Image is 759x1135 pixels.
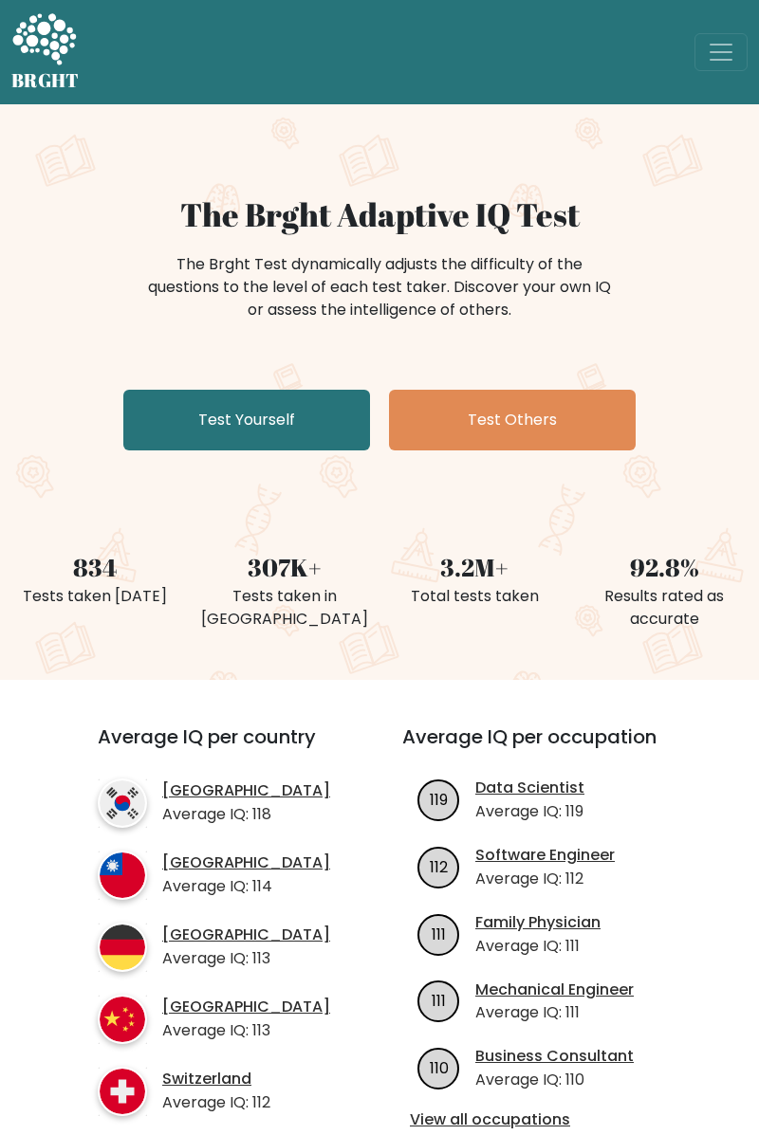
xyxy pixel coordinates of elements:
[581,585,748,631] div: Results rated as accurate
[162,1091,270,1114] p: Average IQ: 112
[475,913,601,933] a: Family Physician
[430,1057,449,1079] text: 110
[581,549,748,585] div: 92.8%
[11,585,178,608] div: Tests taken [DATE]
[162,1019,330,1042] p: Average IQ: 113
[162,781,330,801] a: [GEOGRAPHIC_DATA]
[430,789,448,811] text: 119
[162,803,330,826] p: Average IQ: 118
[389,390,636,450] a: Test Others
[142,253,617,321] div: The Brght Test dynamically adjusts the difficulty of the questions to the level of each test take...
[162,1070,270,1089] a: Switzerland
[694,33,748,71] button: Toggle navigation
[475,800,584,823] p: Average IQ: 119
[475,1069,634,1091] p: Average IQ: 110
[11,195,748,234] h1: The Brght Adaptive IQ Test
[98,1067,147,1116] img: country
[162,853,330,873] a: [GEOGRAPHIC_DATA]
[475,980,634,1000] a: Mechanical Engineer
[162,998,330,1017] a: [GEOGRAPHIC_DATA]
[475,846,615,866] a: Software Engineer
[475,935,601,958] p: Average IQ: 111
[410,1110,676,1130] a: View all occupations
[432,990,446,1012] text: 111
[430,856,448,878] text: 112
[162,925,330,945] a: [GEOGRAPHIC_DATA]
[391,549,558,585] div: 3.2M+
[11,8,80,97] a: BRGHT
[98,778,147,828] img: country
[98,923,147,972] img: country
[123,390,370,450] a: Test Yourself
[98,995,147,1044] img: country
[475,868,615,890] p: Average IQ: 112
[475,1047,634,1067] a: Business Consultant
[98,725,334,771] h3: Average IQ per country
[162,947,330,970] p: Average IQ: 113
[11,69,80,92] h5: BRGHT
[201,549,368,585] div: 307K+
[201,585,368,631] div: Tests taken in [GEOGRAPHIC_DATA]
[432,924,446,945] text: 111
[475,778,584,798] a: Data Scientist
[98,851,147,900] img: country
[162,875,330,898] p: Average IQ: 114
[391,585,558,608] div: Total tests taken
[475,1001,634,1024] p: Average IQ: 111
[11,549,178,585] div: 834
[402,725,684,771] h3: Average IQ per occupation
